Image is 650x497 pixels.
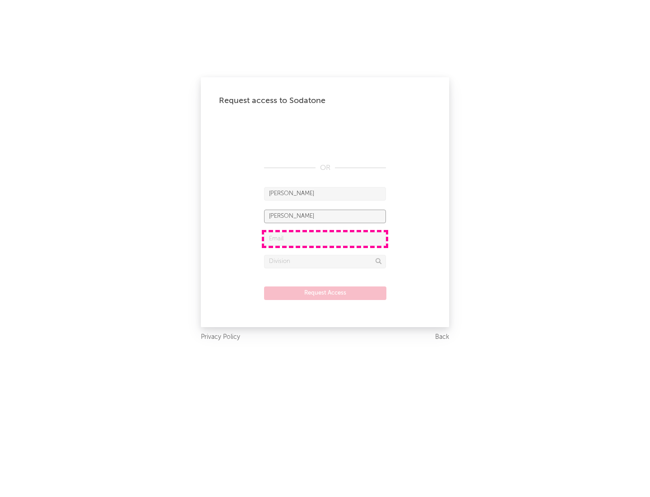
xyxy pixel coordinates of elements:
[264,255,386,268] input: Division
[219,95,431,106] div: Request access to Sodatone
[264,210,386,223] input: Last Name
[264,232,386,246] input: Email
[201,332,240,343] a: Privacy Policy
[264,286,386,300] button: Request Access
[435,332,449,343] a: Back
[264,187,386,201] input: First Name
[264,163,386,173] div: OR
